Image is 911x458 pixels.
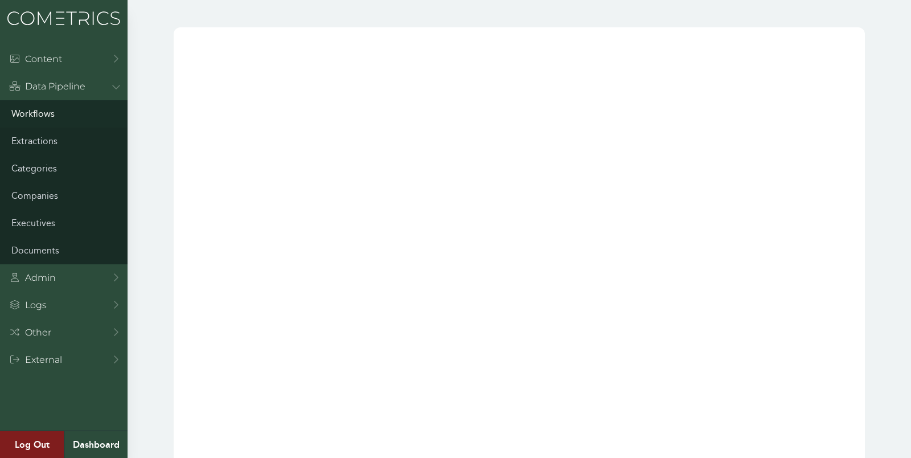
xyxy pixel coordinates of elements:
[9,298,47,312] div: Logs
[9,271,56,285] div: Admin
[9,80,85,93] div: Data Pipeline
[64,431,128,458] a: Dashboard
[9,52,62,66] div: Content
[9,326,51,340] div: Other
[9,353,62,367] div: External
